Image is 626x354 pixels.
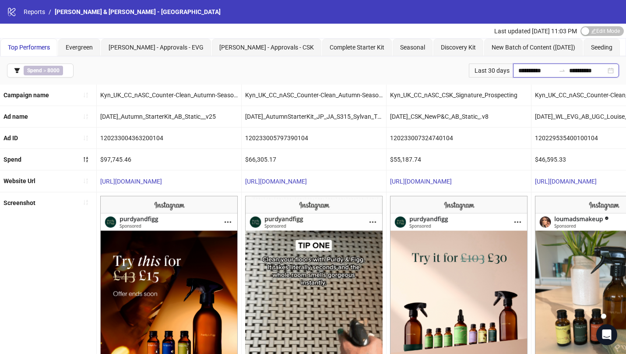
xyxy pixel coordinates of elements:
span: [PERSON_NAME] - Approvals - EVG [109,44,204,51]
a: [URL][DOMAIN_NAME] [245,178,307,185]
span: Last updated [DATE] 11:03 PM [494,28,577,35]
span: Complete Starter Kit [330,44,384,51]
div: Open Intercom Messenger [596,324,617,345]
span: sort-ascending [83,178,89,184]
span: sort-ascending [83,135,89,141]
span: to [559,67,566,74]
a: [URL][DOMAIN_NAME] [100,178,162,185]
span: filter [14,67,20,74]
div: Last 30 days [469,64,513,78]
span: sort-descending [83,156,89,163]
a: Reports [22,7,47,17]
div: [DATE]_AutumnStarterKit_JP_JA_S315_Sylvan_TOFU_E_4x5 [242,106,386,127]
span: sort-ascending [83,113,89,120]
a: [URL][DOMAIN_NAME] [390,178,452,185]
b: Campaign name [4,92,49,99]
span: sort-ascending [83,199,89,205]
div: 120233004363200104 [97,127,241,149]
b: 8000 [47,67,60,74]
span: Seeding [591,44,612,51]
span: Discovery Kit [441,44,476,51]
span: Seasonal [400,44,425,51]
span: [PERSON_NAME] & [PERSON_NAME] - [GEOGRAPHIC_DATA] [55,8,221,15]
span: > [24,66,63,75]
div: 120233005797390104 [242,127,386,149]
div: Kyn_UK_CC_nASC_Counter-Clean_Autumn-Seasonal_Prospecting [242,85,386,106]
div: [DATE]_CSK_NewP&C_AB_Static_.v8 [387,106,531,127]
div: $55,187.74 [387,149,531,170]
div: $97,745.46 [97,149,241,170]
div: $66,305.17 [242,149,386,170]
button: Spend > 8000 [7,64,74,78]
span: Top Performers [8,44,50,51]
div: Kyn_UK_CC_nASC_Counter-Clean_Autumn-Seasonal_Prospecting [97,85,241,106]
span: [PERSON_NAME] - Approvals - CSK [219,44,314,51]
div: [DATE]_Autumn_StarterKit_AB_Static__v25 [97,106,241,127]
b: Screenshot [4,199,35,206]
div: 120233007324740104 [387,127,531,149]
b: Ad ID [4,135,18,142]
span: New Batch of Content ([DATE]) [492,44,575,51]
a: [URL][DOMAIN_NAME] [535,178,597,185]
b: Ad name [4,113,28,120]
li: / [49,7,51,17]
b: Spend [4,156,21,163]
div: Kyn_UK_CC_nASC_CSK_Signature_Prospecting [387,85,531,106]
b: Website Url [4,177,35,184]
span: Evergreen [66,44,93,51]
span: swap-right [559,67,566,74]
span: sort-ascending [83,92,89,98]
b: Spend [27,67,42,74]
